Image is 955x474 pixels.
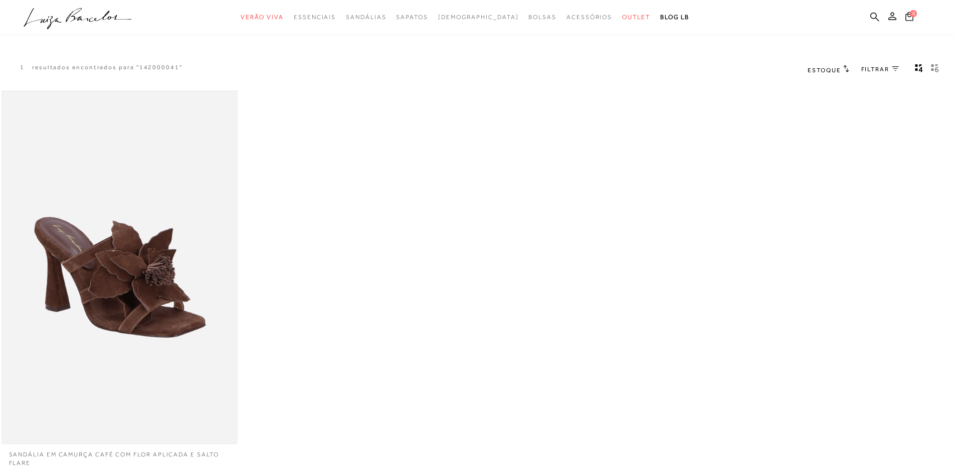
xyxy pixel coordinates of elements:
[910,10,917,17] span: 0
[3,92,237,443] img: SANDÁLIA EM CAMURÇA CAFÉ COM FLOR APLICADA E SALTO FLARE
[861,65,889,74] span: FILTRAR
[808,67,841,74] span: Estoque
[20,63,25,72] p: 1
[2,444,238,467] a: SANDÁLIA EM CAMURÇA CAFÉ COM FLOR APLICADA E SALTO FLARE
[622,8,650,27] a: categoryNavScreenReaderText
[241,8,284,27] a: categoryNavScreenReaderText
[912,63,926,76] button: Mostrar 4 produtos por linha
[438,8,519,27] a: noSubCategoriesText
[32,63,182,72] : resultados encontrados para "142000041"
[928,63,942,76] button: gridText6Desc
[294,14,336,21] span: Essenciais
[396,8,428,27] a: categoryNavScreenReaderText
[346,14,386,21] span: Sandálias
[346,8,386,27] a: categoryNavScreenReaderText
[294,8,336,27] a: categoryNavScreenReaderText
[622,14,650,21] span: Outlet
[241,14,284,21] span: Verão Viva
[438,14,519,21] span: [DEMOGRAPHIC_DATA]
[566,8,612,27] a: categoryNavScreenReaderText
[528,14,556,21] span: Bolsas
[660,8,689,27] a: BLOG LB
[396,14,428,21] span: Sapatos
[528,8,556,27] a: categoryNavScreenReaderText
[566,14,612,21] span: Acessórios
[660,14,689,21] span: BLOG LB
[902,11,916,25] button: 0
